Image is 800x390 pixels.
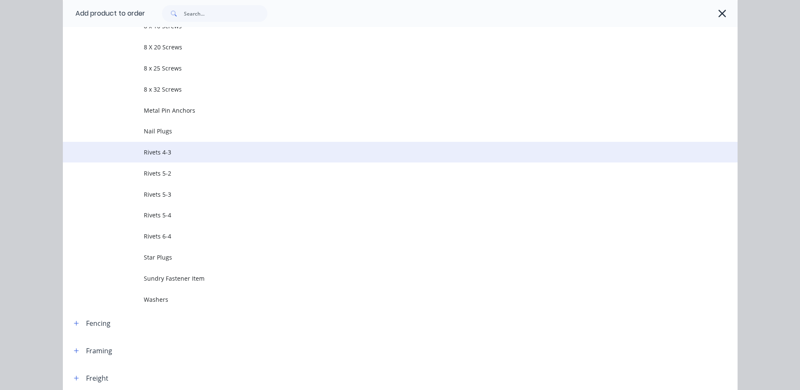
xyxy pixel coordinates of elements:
input: Search... [184,5,267,22]
div: Framing [86,346,112,356]
span: Nail Plugs [144,127,619,135]
span: Metal Pin Anchors [144,106,619,115]
span: Rivets 4-3 [144,148,619,157]
span: Rivets 5-2 [144,169,619,178]
div: Freight [86,373,108,383]
span: Star Plugs [144,253,619,262]
span: 8 x 25 Screws [144,64,619,73]
span: Rivets 6-4 [144,232,619,241]
span: 8 X 20 Screws [144,43,619,51]
span: 8 x 32 Screws [144,85,619,94]
span: Washers [144,295,619,304]
span: Rivets 5-4 [144,211,619,219]
span: Rivets 5-3 [144,190,619,199]
div: Fencing [86,318,110,328]
span: Sundry Fastener Item [144,274,619,283]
